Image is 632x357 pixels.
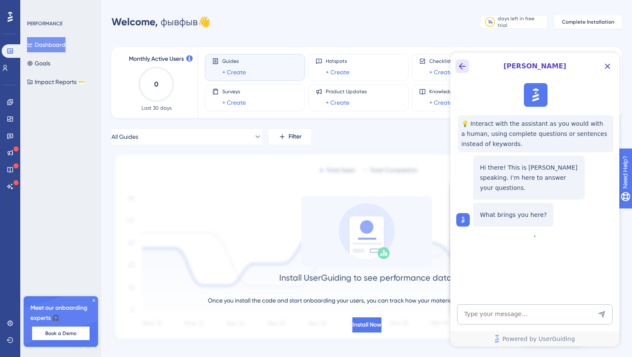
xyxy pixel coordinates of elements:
[20,2,53,12] span: Need Help?
[562,19,614,25] span: Complete Installation
[222,67,246,77] a: + Create
[488,19,493,25] div: 14
[208,295,526,306] div: Once you install the code and start onboarding your users, you can track how your materials perfo...
[326,58,349,65] span: Hotspots
[429,67,453,77] a: + Create
[112,15,210,29] div: фывфыв 👋
[289,132,302,142] span: Filter
[112,16,158,28] span: Welcome,
[32,327,90,340] button: Book a Demo
[554,15,622,29] button: Complete Installation
[498,15,545,29] div: days left in free trial
[326,88,367,95] span: Product Updates
[222,58,246,65] span: Guides
[222,97,246,108] a: + Create
[352,317,381,333] button: Install Now
[112,152,622,343] img: 1ec67ef948eb2d50f6bf237e9abc4f97.svg
[326,67,349,77] a: + Create
[269,128,311,145] button: Filter
[429,58,453,65] span: Checklists
[429,97,453,108] a: + Create
[142,105,172,111] span: Last 30 days
[112,128,262,145] button: All Guides
[30,303,91,323] span: Meet our onboarding experts 🎧
[279,272,454,284] div: Install UserGuiding to see performance data.
[222,88,246,95] span: Surveys
[326,97,349,108] a: + Create
[129,54,184,64] span: Monthly Active Users
[112,132,138,142] span: All Guides
[429,88,469,95] span: Knowledge Base
[352,320,381,330] span: Install Now
[45,330,76,337] span: Book a Demo
[450,53,619,346] iframe: UserGuiding AI Assistant
[154,80,158,88] text: 0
